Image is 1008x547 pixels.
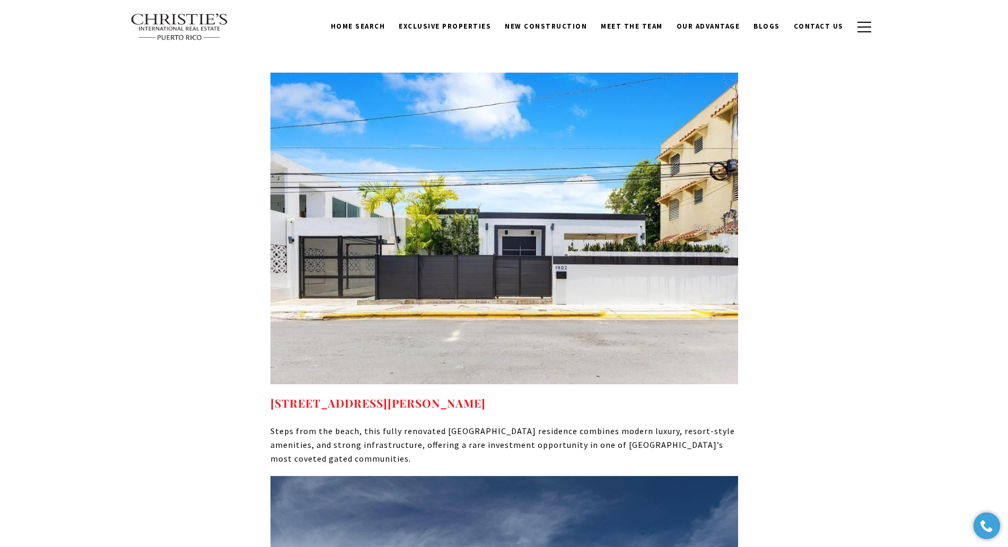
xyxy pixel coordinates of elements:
[670,16,747,37] a: Our Advantage
[270,395,486,410] a: 1902 CALLE CACIQUE, SAN JUAN, PR 00911 - open in a new tab
[399,22,491,31] span: Exclusive Properties
[794,22,844,31] span: Contact Us
[747,16,787,37] a: Blogs
[677,22,740,31] span: Our Advantage
[851,12,878,42] button: button
[392,16,498,37] a: Exclusive Properties
[270,73,738,384] img: a building with a fence around it
[270,425,738,465] p: Steps from the beach, this fully renovated [GEOGRAPHIC_DATA] residence combines modern luxury, re...
[505,22,587,31] span: New Construction
[753,22,780,31] span: Blogs
[594,16,670,37] a: Meet the Team
[130,13,229,41] img: Christie's International Real Estate text transparent background
[270,395,486,410] strong: [STREET_ADDRESS][PERSON_NAME]
[498,16,594,37] a: New Construction
[324,16,392,37] a: Home Search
